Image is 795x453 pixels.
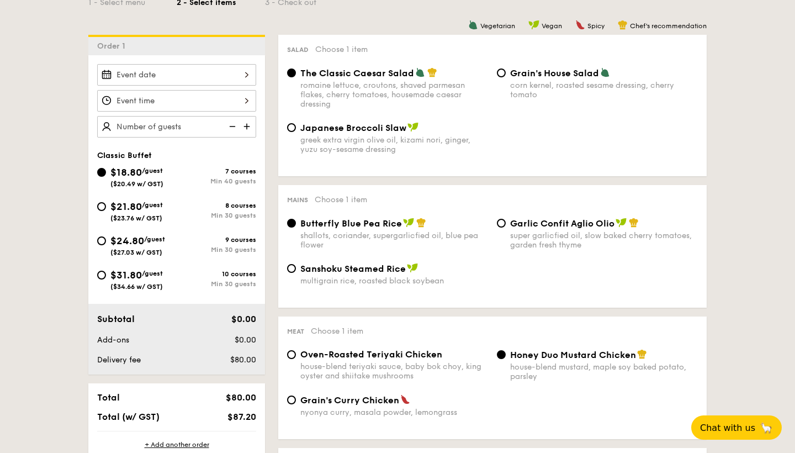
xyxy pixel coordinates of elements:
span: $80.00 [226,392,256,403]
span: Choose 1 item [315,195,367,204]
span: Vegetarian [480,22,515,30]
span: $80.00 [230,355,256,365]
span: $24.80 [110,235,144,247]
img: icon-chef-hat.a58ddaea.svg [629,218,639,228]
div: 7 courses [177,167,256,175]
div: 8 courses [177,202,256,209]
span: $0.00 [231,314,256,324]
div: Min 30 guests [177,246,256,254]
span: /guest [142,167,163,175]
img: icon-chef-hat.a58ddaea.svg [637,349,647,359]
img: icon-chef-hat.a58ddaea.svg [427,67,437,77]
span: The Classic Caesar Salad [300,68,414,78]
input: Event time [97,90,256,112]
input: Event date [97,64,256,86]
div: greek extra virgin olive oil, kizami nori, ginger, yuzu soy-sesame dressing [300,135,488,154]
span: Grain's Curry Chicken [300,395,399,405]
input: Grain's House Saladcorn kernel, roasted sesame dressing, cherry tomato [497,69,506,77]
input: Number of guests [97,116,256,138]
input: $31.80/guest($34.66 w/ GST)10 coursesMin 30 guests [97,271,106,280]
span: Garlic Confit Aglio Olio [510,218,614,229]
span: Total [97,392,120,403]
input: Oven-Roasted Teriyaki Chickenhouse-blend teriyaki sauce, baby bok choy, king oyster and shiitake ... [287,350,296,359]
img: icon-spicy.37a8142b.svg [575,20,585,30]
img: icon-reduce.1d2dbef1.svg [223,116,240,137]
span: Sanshoku Steamed Rice [300,264,406,274]
span: Subtotal [97,314,135,324]
span: Vegan [542,22,562,30]
div: Min 30 guests [177,212,256,219]
div: house-blend mustard, maple soy baked potato, parsley [510,362,698,381]
span: Spicy [587,22,605,30]
div: multigrain rice, roasted black soybean [300,276,488,286]
div: + Add another order [97,440,256,449]
div: Min 40 guests [177,177,256,185]
span: Total (w/ GST) [97,412,160,422]
div: Min 30 guests [177,280,256,288]
span: ($23.76 w/ GST) [110,214,162,222]
span: Choose 1 item [311,326,363,336]
span: $18.80 [110,166,142,178]
input: $18.80/guest($20.49 w/ GST)7 coursesMin 40 guests [97,168,106,177]
input: $21.80/guest($23.76 w/ GST)8 coursesMin 30 guests [97,202,106,211]
span: /guest [142,270,163,277]
input: Butterfly Blue Pea Riceshallots, coriander, supergarlicfied oil, blue pea flower [287,219,296,228]
div: 9 courses [177,236,256,244]
img: icon-chef-hat.a58ddaea.svg [618,20,628,30]
div: corn kernel, roasted sesame dressing, cherry tomato [510,81,698,99]
img: icon-vegan.f8ff3823.svg [528,20,539,30]
span: ($27.03 w/ GST) [110,249,162,256]
span: Salad [287,46,309,54]
span: 🦙 [760,422,773,434]
div: shallots, coriander, supergarlicfied oil, blue pea flower [300,231,488,250]
img: icon-vegan.f8ff3823.svg [407,122,418,132]
input: Garlic Confit Aglio Oliosuper garlicfied oil, slow baked cherry tomatoes, garden fresh thyme [497,219,506,228]
div: romaine lettuce, croutons, shaved parmesan flakes, cherry tomatoes, housemade caesar dressing [300,81,488,109]
img: icon-vegan.f8ff3823.svg [403,218,414,228]
span: ($34.66 w/ GST) [110,283,163,291]
span: Classic Buffet [97,151,152,160]
div: super garlicfied oil, slow baked cherry tomatoes, garden fresh thyme [510,231,698,250]
input: Honey Duo Mustard Chickenhouse-blend mustard, maple soy baked potato, parsley [497,350,506,359]
span: Meat [287,328,304,335]
span: Grain's House Salad [510,68,599,78]
span: Oven-Roasted Teriyaki Chicken [300,349,442,360]
div: house-blend teriyaki sauce, baby bok choy, king oyster and shiitake mushrooms [300,362,488,381]
span: $0.00 [235,335,256,345]
input: $24.80/guest($27.03 w/ GST)9 coursesMin 30 guests [97,236,106,245]
img: icon-add.58712e84.svg [240,116,256,137]
img: icon-vegan.f8ff3823.svg [407,263,418,273]
span: $31.80 [110,269,142,281]
img: icon-vegan.f8ff3823.svg [616,218,627,228]
img: icon-vegetarian.fe4039eb.svg [600,67,610,77]
img: icon-spicy.37a8142b.svg [400,394,410,404]
span: $87.20 [227,412,256,422]
span: Japanese Broccoli Slaw [300,123,406,133]
span: /guest [144,235,165,243]
button: Chat with us🦙 [691,415,782,440]
span: Delivery fee [97,355,141,365]
input: Japanese Broccoli Slawgreek extra virgin olive oil, kizami nori, ginger, yuzu soy-sesame dressing [287,123,296,132]
input: Sanshoku Steamed Ricemultigrain rice, roasted black soybean [287,264,296,273]
span: Mains [287,196,308,204]
img: icon-vegetarian.fe4039eb.svg [468,20,478,30]
img: icon-chef-hat.a58ddaea.svg [416,218,426,228]
span: Choose 1 item [315,45,368,54]
span: Add-ons [97,335,129,345]
input: The Classic Caesar Saladromaine lettuce, croutons, shaved parmesan flakes, cherry tomatoes, house... [287,69,296,77]
input: Grain's Curry Chickennyonya curry, masala powder, lemongrass [287,396,296,404]
span: Chat with us [700,423,755,433]
span: ($20.49 w/ GST) [110,180,163,188]
span: Chef's recommendation [630,22,707,30]
div: 10 courses [177,270,256,278]
span: /guest [142,201,163,209]
div: nyonya curry, masala powder, lemongrass [300,408,488,417]
span: $21.80 [110,201,142,213]
img: icon-vegetarian.fe4039eb.svg [415,67,425,77]
span: Order 1 [97,41,130,51]
span: Butterfly Blue Pea Rice [300,218,402,229]
span: Honey Duo Mustard Chicken [510,350,636,360]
